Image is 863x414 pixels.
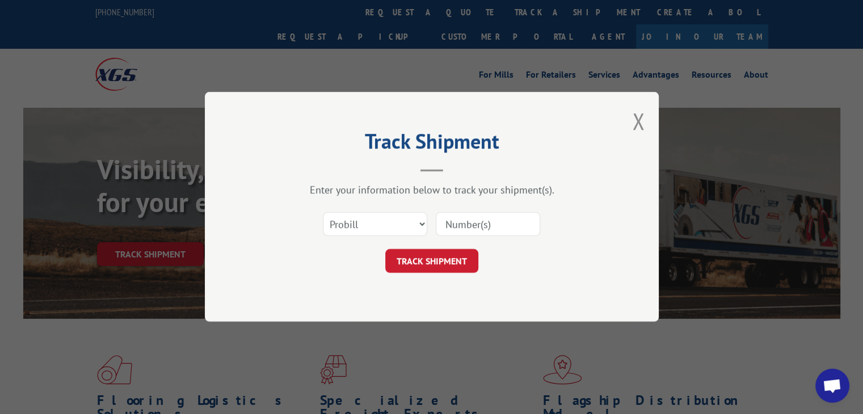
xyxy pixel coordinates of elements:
button: Close modal [632,106,645,136]
button: TRACK SHIPMENT [385,250,478,273]
div: Enter your information below to track your shipment(s). [262,184,602,197]
div: Open chat [815,369,849,403]
input: Number(s) [436,213,540,236]
h2: Track Shipment [262,133,602,155]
